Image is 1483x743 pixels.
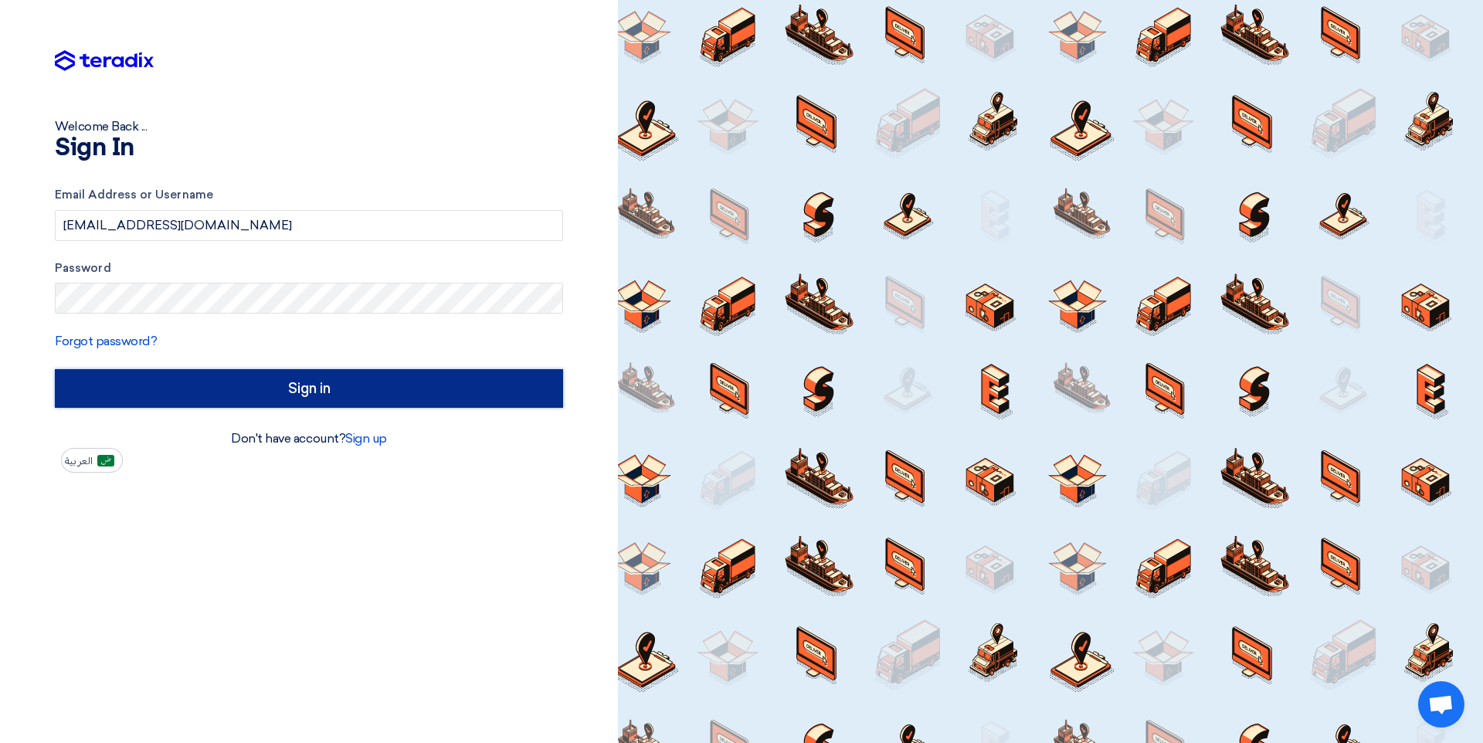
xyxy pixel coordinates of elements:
[55,50,154,72] img: Teradix logo
[55,186,563,204] label: Email Address or Username
[55,117,563,136] div: Welcome Back ...
[55,260,563,277] label: Password
[345,431,387,446] a: Sign up
[65,456,93,466] span: العربية
[55,369,563,408] input: Sign in
[61,448,123,473] button: العربية
[55,136,563,161] h1: Sign In
[1418,681,1464,728] div: Open chat
[55,429,563,448] div: Don't have account?
[55,210,563,241] input: Enter your business email or username
[97,455,114,466] img: ar-AR.png
[55,334,157,348] a: Forgot password?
